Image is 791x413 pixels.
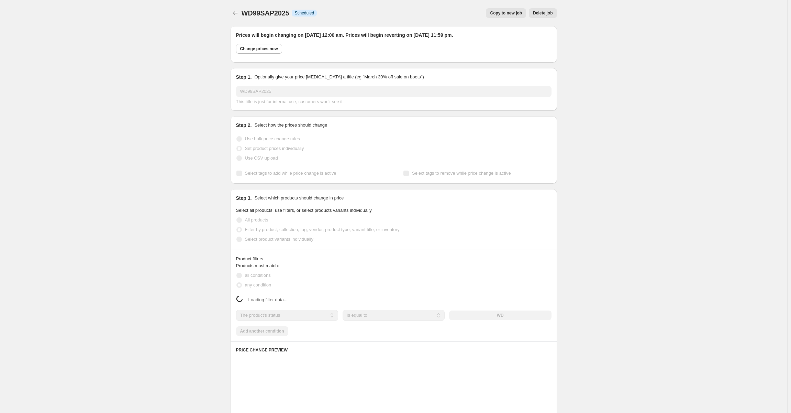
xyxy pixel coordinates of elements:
p: Select how the prices should change [254,122,327,129]
span: Set product prices individually [245,146,304,151]
h2: Step 3. [236,195,252,202]
span: Select tags to remove while price change is active [412,171,511,176]
span: Copy to new job [490,10,522,16]
span: Use bulk price change rules [245,136,300,141]
span: Change prices now [240,46,278,52]
p: Select which products should change in price [254,195,344,202]
button: Change prices now [236,44,282,54]
input: 30% off holiday sale [236,86,552,97]
h2: Step 1. [236,74,252,80]
span: any condition [245,282,271,287]
span: all conditions [245,273,271,278]
span: This title is just for internal use, customers won't see it [236,99,343,104]
span: WD99SAP2025 [242,9,289,17]
span: Select tags to add while price change is active [245,171,336,176]
h2: Step 2. [236,122,252,129]
span: All products [245,217,268,222]
span: Use CSV upload [245,155,278,161]
h2: Prices will begin changing on [DATE] 12:00 am. Prices will begin reverting on [DATE] 11:59 pm. [236,32,552,39]
span: Loading filter data... [248,296,288,303]
h6: PRICE CHANGE PREVIEW [236,347,552,353]
span: Scheduled [294,10,314,16]
span: Select all products, use filters, or select products variants individually [236,208,372,213]
span: Products must match: [236,263,279,268]
p: Optionally give your price [MEDICAL_DATA] a title (eg "March 30% off sale on boots") [254,74,424,80]
button: Copy to new job [486,8,526,18]
span: Filter by product, collection, tag, vendor, product type, variant title, or inventory [245,227,400,232]
div: Product filters [236,256,552,262]
button: Price change jobs [231,8,240,18]
span: Delete job [533,10,553,16]
span: Select product variants individually [245,237,313,242]
button: Delete job [529,8,557,18]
